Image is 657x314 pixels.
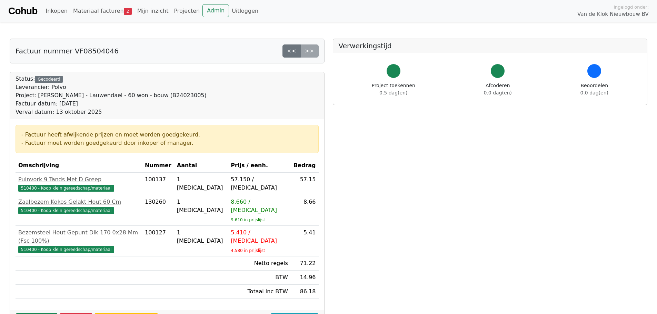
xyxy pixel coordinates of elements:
[228,256,291,271] td: Netto regels
[18,185,114,192] span: 510400 - Koop klein gereedschap/materiaal
[16,108,207,116] div: Verval datum: 13 oktober 2025
[614,4,649,10] span: Ingelogd onder:
[18,175,139,184] div: Puinvork 9 Tands Met D Greep
[142,195,174,226] td: 130260
[484,90,512,95] span: 0.0 dag(en)
[142,226,174,256] td: 100127
[231,175,288,192] div: 57.150 / [MEDICAL_DATA]
[18,198,139,206] div: Zaalbezem Kokos Gelakt Hout 60 Cm
[484,82,512,97] div: Afcoderen
[18,198,139,214] a: Zaalbezem Kokos Gelakt Hout 60 Cm510400 - Koop klein gereedschap/materiaal
[231,229,288,245] div: 5.410 / [MEDICAL_DATA]
[171,4,202,18] a: Projecten
[231,248,265,253] sub: 4.580 in prijslijst
[282,44,301,58] a: <<
[291,226,319,256] td: 5.41
[18,175,139,192] a: Puinvork 9 Tands Met D Greep510400 - Koop klein gereedschap/materiaal
[177,198,225,214] div: 1 [MEDICAL_DATA]
[142,173,174,195] td: 100137
[291,285,319,299] td: 86.18
[16,47,119,55] h5: Factuur nummer VF08504046
[339,42,642,50] h5: Verwerkingstijd
[202,4,229,17] a: Admin
[577,10,649,18] span: Van de Klok Nieuwbouw BV
[21,139,313,147] div: - Factuur moet worden goedgekeurd door inkoper of manager.
[35,76,63,83] div: Gecodeerd
[142,159,174,173] th: Nummer
[291,159,319,173] th: Bedrag
[228,285,291,299] td: Totaal inc BTW
[43,4,70,18] a: Inkopen
[18,246,114,253] span: 510400 - Koop klein gereedschap/materiaal
[16,75,207,116] div: Status:
[8,3,37,19] a: Cohub
[379,90,407,95] span: 0.5 dag(en)
[372,82,415,97] div: Project toekennen
[16,159,142,173] th: Omschrijving
[229,4,261,18] a: Uitloggen
[16,91,207,100] div: Project: [PERSON_NAME] - Lauwendael - 60 won - bouw (B24023005)
[228,271,291,285] td: BTW
[18,229,139,245] div: Bezemsteel Hout Gepunt Dik 170 0x28 Mm (Fsc 100%)
[21,131,313,139] div: - Factuur heeft afwijkende prijzen en moet worden goedgekeurd.
[291,271,319,285] td: 14.96
[16,100,207,108] div: Factuur datum: [DATE]
[580,90,608,95] span: 0.0 dag(en)
[18,207,114,214] span: 510400 - Koop klein gereedschap/materiaal
[174,159,228,173] th: Aantal
[291,195,319,226] td: 8.66
[18,229,139,253] a: Bezemsteel Hout Gepunt Dik 170 0x28 Mm (Fsc 100%)510400 - Koop klein gereedschap/materiaal
[291,256,319,271] td: 71.22
[70,4,135,18] a: Materiaal facturen2
[231,217,265,222] sub: 9.610 in prijslijst
[124,8,132,15] span: 2
[291,173,319,195] td: 57.15
[580,82,608,97] div: Beoordelen
[231,198,288,214] div: 8.660 / [MEDICAL_DATA]
[16,83,207,91] div: Leverancier: Polvo
[228,159,291,173] th: Prijs / eenh.
[135,4,171,18] a: Mijn inzicht
[177,229,225,245] div: 1 [MEDICAL_DATA]
[177,175,225,192] div: 1 [MEDICAL_DATA]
